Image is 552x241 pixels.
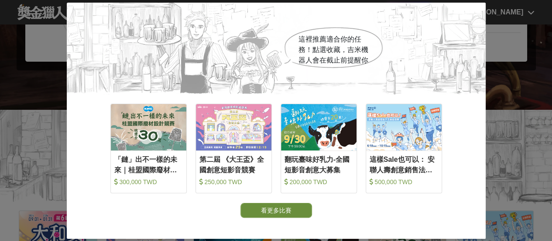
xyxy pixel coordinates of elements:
[114,154,183,174] div: 「鏈」出不一樣的未來｜桂盟國際廢材設計競賽
[285,178,353,186] div: 200,000 TWD
[195,104,272,193] a: Cover Image第二屆 《大王盃》全國創意短影音競賽 250,000 TWD
[366,104,442,193] a: Cover Image這樣Sale也可以： 安聯人壽創意銷售法募集 500,000 TWD
[285,154,353,174] div: 翻玩臺味好乳力-全國短影音創意大募集
[196,104,271,151] img: Cover Image
[298,35,368,64] span: 這裡推薦適合你的任務！點選收藏，吉米機器人會在截止前提醒你
[199,154,268,174] div: 第二屆 《大王盃》全國創意短影音競賽
[110,104,187,193] a: Cover Image「鏈」出不一樣的未來｜桂盟國際廢材設計競賽 300,000 TWD
[281,104,357,151] img: Cover Image
[199,178,268,186] div: 250,000 TWD
[370,178,438,186] div: 500,000 TWD
[366,104,442,151] img: Cover Image
[370,154,438,174] div: 這樣Sale也可以： 安聯人壽創意銷售法募集
[114,178,183,186] div: 300,000 TWD
[240,203,312,218] button: 看更多比賽
[111,104,186,151] img: Cover Image
[281,104,357,193] a: Cover Image翻玩臺味好乳力-全國短影音創意大募集 200,000 TWD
